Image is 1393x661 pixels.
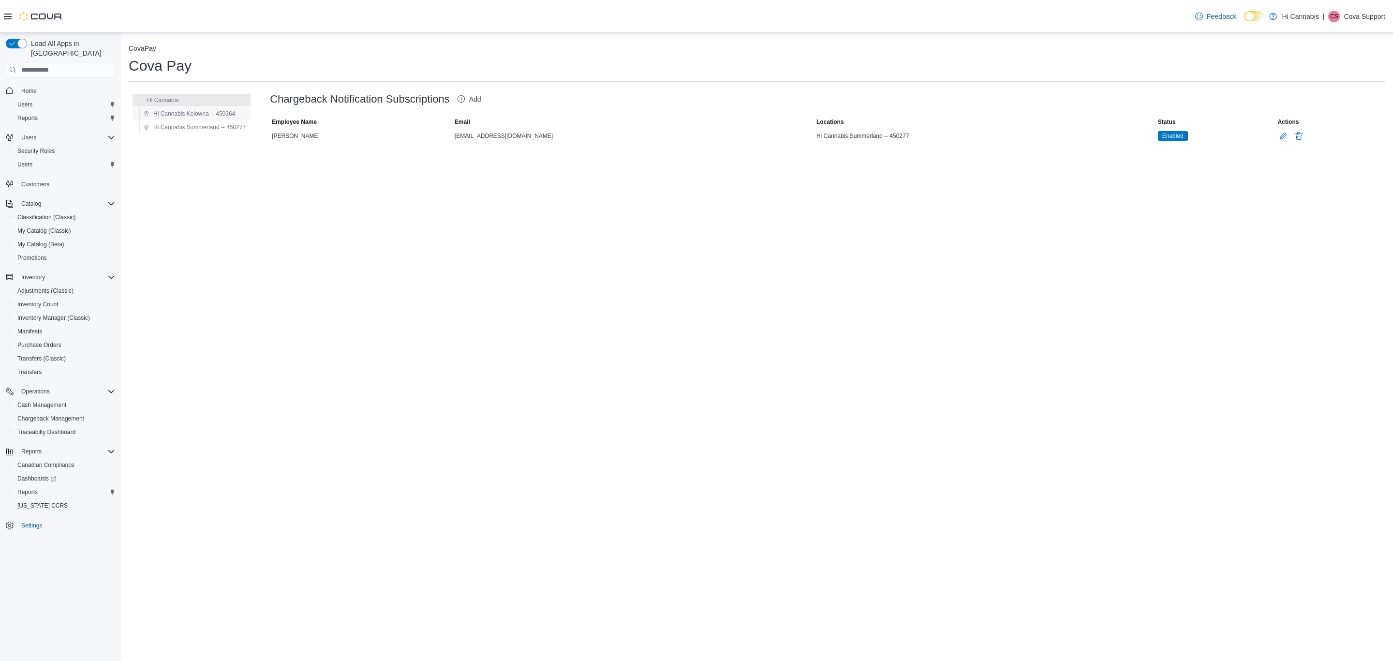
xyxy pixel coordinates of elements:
[17,520,46,531] a: Settings
[14,426,115,438] span: Traceabilty Dashboard
[10,352,119,365] button: Transfers (Classic)
[17,84,115,96] span: Home
[153,110,235,118] span: Hi Cannabis Kelowna -- 450364
[17,132,115,143] span: Users
[17,227,71,235] span: My Catalog (Classic)
[1207,12,1236,21] span: Feedback
[14,252,115,264] span: Promotions
[21,180,49,188] span: Customers
[14,312,115,324] span: Inventory Manager (Classic)
[10,210,119,224] button: Classification (Classic)
[1277,130,1289,142] button: Edit
[10,472,119,485] a: Dashboards
[17,240,64,248] span: My Catalog (Beta)
[17,300,59,308] span: Inventory Count
[14,145,115,157] span: Security Roles
[14,326,46,337] a: Manifests
[21,273,45,281] span: Inventory
[14,486,42,498] a: Reports
[2,131,119,144] button: Users
[10,311,119,325] button: Inventory Manager (Classic)
[17,271,115,283] span: Inventory
[1344,11,1385,22] p: Cova Support
[17,475,56,482] span: Dashboards
[17,179,53,190] a: Customers
[17,314,90,322] span: Inventory Manager (Classic)
[17,328,42,335] span: Manifests
[14,312,94,324] a: Inventory Manager (Classic)
[21,134,36,141] span: Users
[14,145,59,157] a: Security Roles
[14,112,115,124] span: Reports
[14,399,70,411] a: Cash Management
[14,99,36,110] a: Users
[272,118,317,126] span: Employee Name
[2,197,119,210] button: Catalog
[1282,11,1319,22] p: Hi Cannabis
[17,488,38,496] span: Reports
[10,238,119,251] button: My Catalog (Beta)
[129,45,1385,54] nav: An example of EuiBreadcrumbs
[17,198,45,210] button: Catalog
[1323,11,1325,22] p: |
[17,428,75,436] span: Traceabilty Dashboard
[17,355,66,362] span: Transfers (Classic)
[14,413,115,424] span: Chargeback Management
[1293,130,1304,142] button: Delete
[14,299,62,310] a: Inventory Count
[10,98,119,111] button: Users
[14,285,77,297] a: Adjustments (Classic)
[14,366,115,378] span: Transfers
[10,224,119,238] button: My Catalog (Classic)
[17,386,54,397] button: Operations
[10,412,119,425] button: Chargeback Management
[815,130,1156,142] div: Hi Cannabis Summerland -- 450277
[2,83,119,97] button: Home
[17,85,41,97] a: Home
[2,445,119,458] button: Reports
[17,147,55,155] span: Security Roles
[17,271,49,283] button: Inventory
[21,448,42,455] span: Reports
[14,339,65,351] a: Purchase Orders
[469,95,481,103] span: Add
[10,284,119,298] button: Adjustments (Classic)
[14,399,115,411] span: Cash Management
[17,401,66,409] span: Cash Management
[21,200,41,208] span: Catalog
[270,93,449,105] h3: Chargeback Notification Subscriptions
[17,101,32,108] span: Users
[10,365,119,379] button: Transfers
[14,353,115,364] span: Transfers (Classic)
[17,198,115,210] span: Catalog
[14,326,115,337] span: Manifests
[14,211,80,223] a: Classification (Classic)
[17,446,45,457] button: Reports
[17,132,40,143] button: Users
[17,287,74,295] span: Adjustments (Classic)
[14,353,70,364] a: Transfers (Classic)
[10,338,119,352] button: Purchase Orders
[10,485,119,499] button: Reports
[14,225,75,237] a: My Catalog (Classic)
[140,108,239,120] button: Hi Cannabis Kelowna -- 450364
[10,425,119,439] button: Traceabilty Dashboard
[14,99,115,110] span: Users
[14,500,72,511] a: [US_STATE] CCRS
[10,458,119,472] button: Canadian Compliance
[17,461,74,469] span: Canadian Compliance
[153,123,246,131] span: Hi Cannabis Summerland -- 450277
[17,161,32,168] span: Users
[1328,11,1340,22] div: Cova Support
[17,114,38,122] span: Reports
[10,144,119,158] button: Security Roles
[455,118,470,126] span: Email
[14,299,115,310] span: Inventory Count
[17,254,47,262] span: Promotions
[1244,11,1264,21] input: Dark Mode
[14,426,79,438] a: Traceabilty Dashboard
[21,388,50,395] span: Operations
[272,132,320,140] span: [PERSON_NAME]
[1158,118,1176,126] span: Status
[17,368,42,376] span: Transfers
